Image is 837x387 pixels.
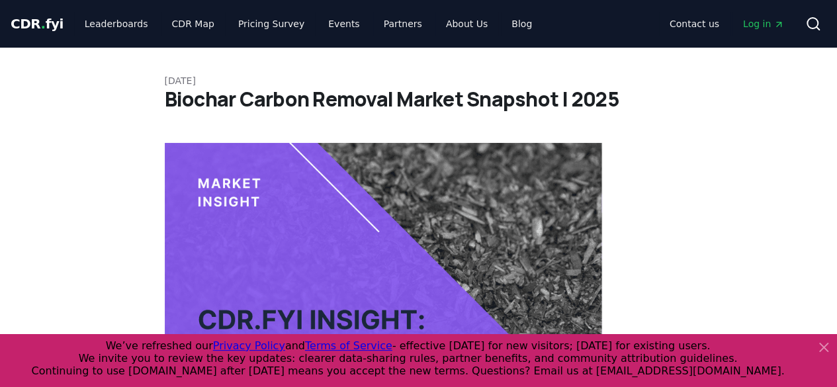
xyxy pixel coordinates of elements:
[74,12,159,36] a: Leaderboards
[228,12,315,36] a: Pricing Survey
[373,12,433,36] a: Partners
[732,12,795,36] a: Log in
[435,12,498,36] a: About Us
[11,15,64,33] a: CDR.fyi
[11,16,64,32] span: CDR fyi
[165,74,673,87] p: [DATE]
[41,16,46,32] span: .
[743,17,784,30] span: Log in
[501,12,543,36] a: Blog
[659,12,795,36] nav: Main
[318,12,370,36] a: Events
[161,12,225,36] a: CDR Map
[74,12,543,36] nav: Main
[165,87,673,111] h1: Biochar Carbon Removal Market Snapshot | 2025
[659,12,730,36] a: Contact us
